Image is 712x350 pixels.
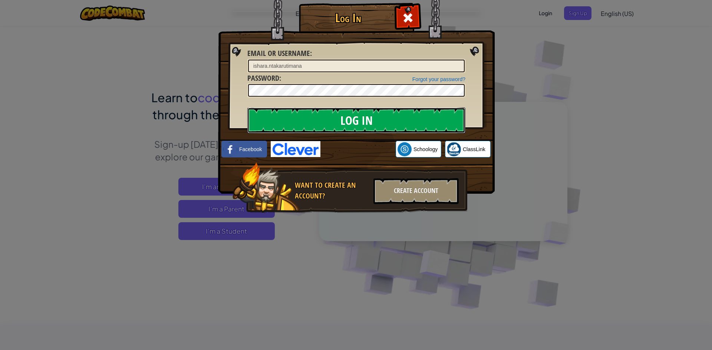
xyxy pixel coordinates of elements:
[239,146,262,153] span: Facebook
[398,142,412,156] img: schoology.png
[247,73,279,83] span: Password
[463,146,485,153] span: ClassLink
[295,180,369,201] div: Want to create an account?
[412,76,465,82] a: Forgot your password?
[271,141,320,157] img: clever-logo-blue.png
[413,146,438,153] span: Schoology
[247,48,312,59] label: :
[373,178,459,204] div: Create Account
[301,11,395,24] h1: Log In
[247,48,310,58] span: Email or Username
[247,73,281,84] label: :
[447,142,461,156] img: classlink-logo-small.png
[247,107,465,133] input: Log In
[320,141,396,157] iframe: Sign in with Google Button
[223,142,237,156] img: facebook_small.png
